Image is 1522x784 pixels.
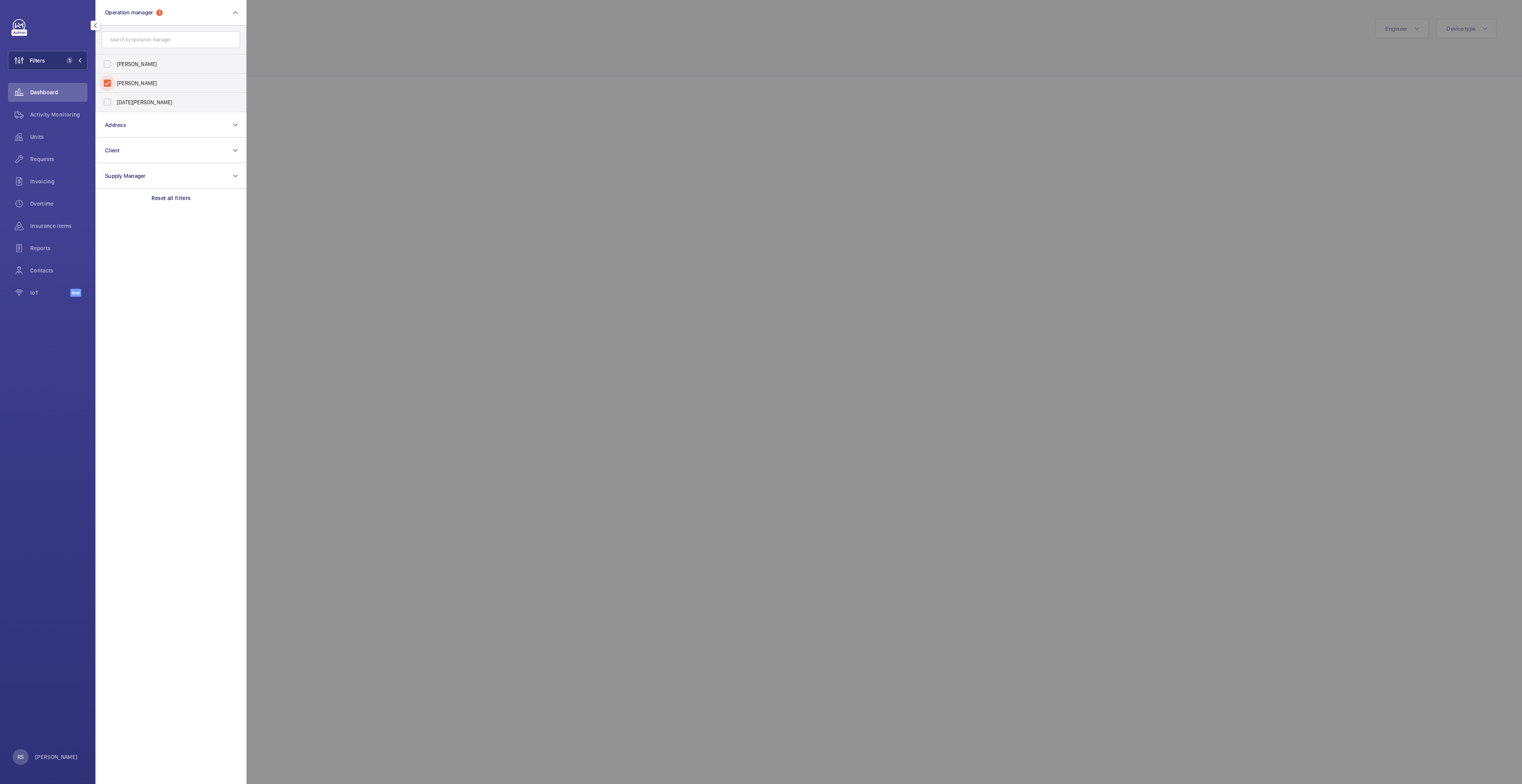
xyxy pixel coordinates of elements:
[30,155,87,163] span: Requests
[8,51,87,70] button: Filters1
[30,56,45,64] span: Filters
[30,177,87,185] span: Invoicing
[30,267,87,274] span: Contacts
[66,57,73,64] span: 1
[30,289,70,297] span: IoT
[30,222,87,230] span: Insurance items
[30,244,87,252] span: Reports
[70,289,81,297] span: Beta
[17,753,24,761] p: RS
[35,753,78,761] p: [PERSON_NAME]
[30,88,87,96] span: Dashboard
[30,133,87,141] span: Units
[30,200,87,208] span: Overtime
[30,111,87,119] span: Activity Monitoring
